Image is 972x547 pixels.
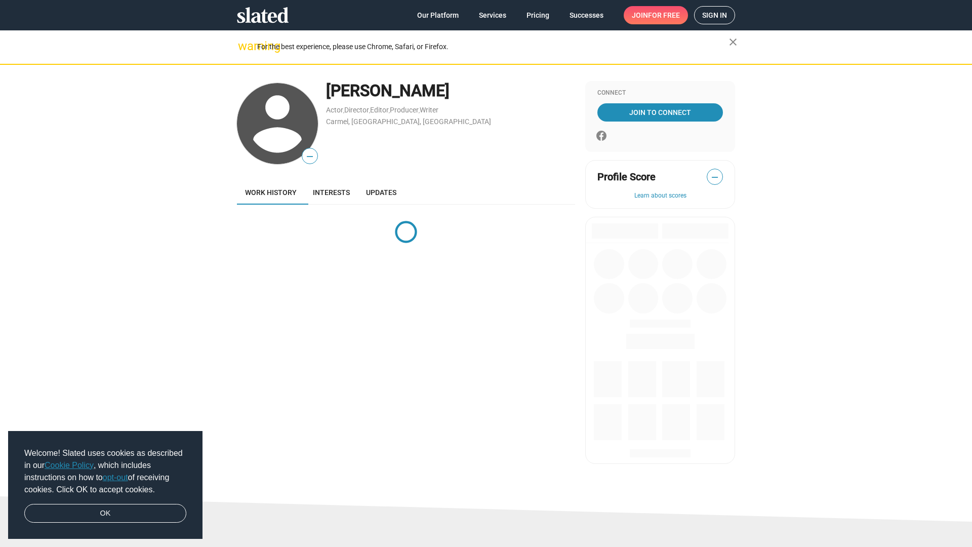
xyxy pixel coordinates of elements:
span: Join [632,6,680,24]
a: Producer [390,106,419,114]
a: Pricing [518,6,557,24]
a: Work history [237,180,305,205]
span: Profile Score [597,170,656,184]
span: — [302,150,317,163]
a: Joinfor free [624,6,688,24]
span: for free [648,6,680,24]
span: Updates [366,188,396,197]
mat-icon: close [727,36,739,48]
span: Our Platform [417,6,459,24]
span: Work history [245,188,297,197]
span: Pricing [526,6,549,24]
div: For the best experience, please use Chrome, Safari, or Firefox. [257,40,729,54]
span: , [419,108,420,113]
a: Services [471,6,514,24]
mat-icon: warning [238,40,250,52]
a: Actor [326,106,343,114]
a: Updates [358,180,404,205]
span: Sign in [702,7,727,24]
a: Cookie Policy [45,461,94,470]
div: cookieconsent [8,431,202,539]
a: Carmel, [GEOGRAPHIC_DATA], [GEOGRAPHIC_DATA] [326,118,491,126]
a: opt-out [103,473,128,482]
div: [PERSON_NAME] [326,80,575,102]
a: dismiss cookie message [24,504,186,523]
a: Editor [370,106,389,114]
span: Interests [313,188,350,197]
a: Director [344,106,369,114]
span: Successes [570,6,603,24]
span: Join To Connect [599,103,721,122]
a: Interests [305,180,358,205]
span: , [343,108,344,113]
a: Writer [420,106,438,114]
span: Services [479,6,506,24]
a: Sign in [694,6,735,24]
span: , [369,108,370,113]
span: — [707,171,722,184]
button: Learn about scores [597,192,723,200]
span: , [389,108,390,113]
a: Join To Connect [597,103,723,122]
div: Connect [597,89,723,97]
a: Successes [561,6,612,24]
span: Welcome! Slated uses cookies as described in our , which includes instructions on how to of recei... [24,447,186,496]
a: Our Platform [409,6,467,24]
